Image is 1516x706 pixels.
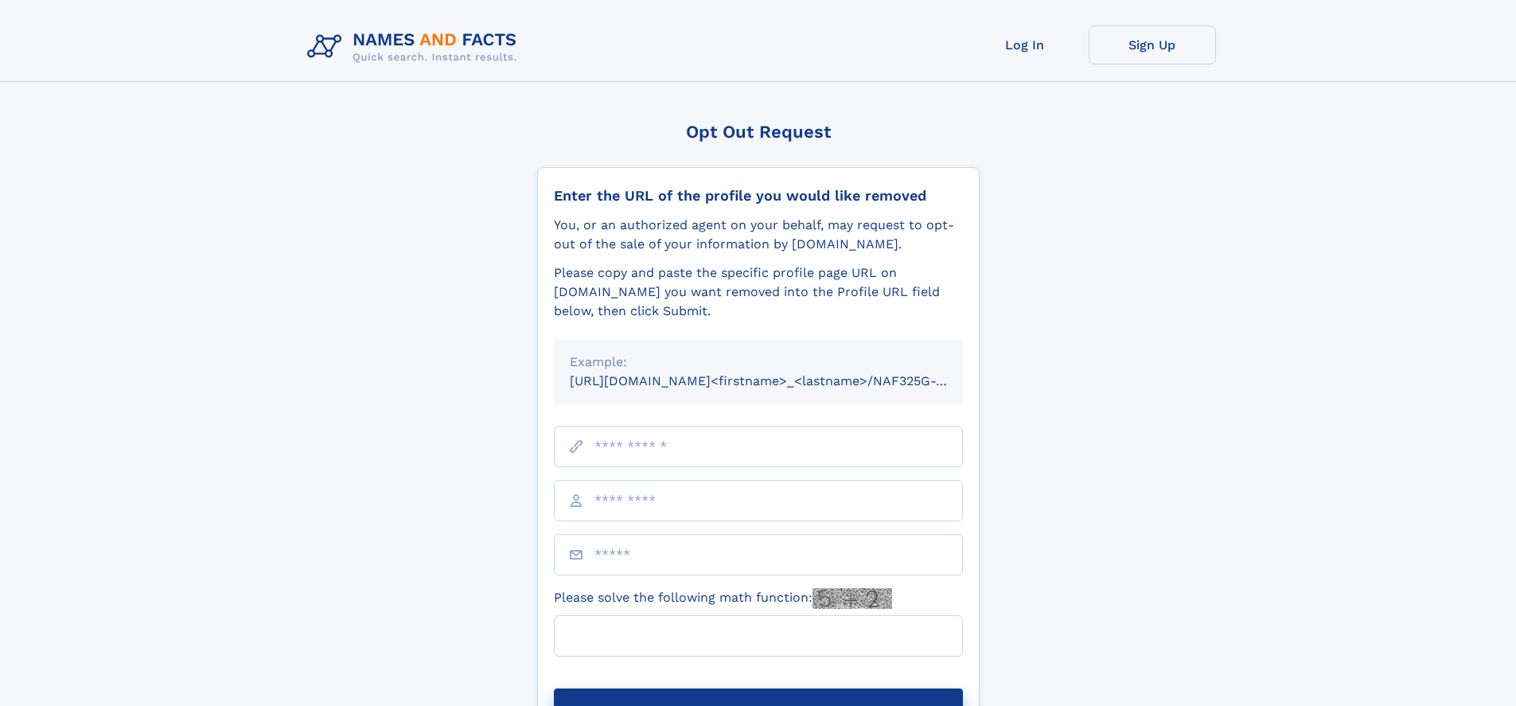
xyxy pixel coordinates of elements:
[570,353,947,372] div: Example:
[537,122,980,142] div: Opt Out Request
[554,263,963,321] div: Please copy and paste the specific profile page URL on [DOMAIN_NAME] you want removed into the Pr...
[961,25,1089,64] a: Log In
[554,588,892,609] label: Please solve the following math function:
[301,25,530,68] img: Logo Names and Facts
[554,216,963,254] div: You, or an authorized agent on your behalf, may request to opt-out of the sale of your informatio...
[554,187,963,205] div: Enter the URL of the profile you would like removed
[570,373,993,388] small: [URL][DOMAIN_NAME]<firstname>_<lastname>/NAF325G-xxxxxxxx
[1089,25,1216,64] a: Sign Up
